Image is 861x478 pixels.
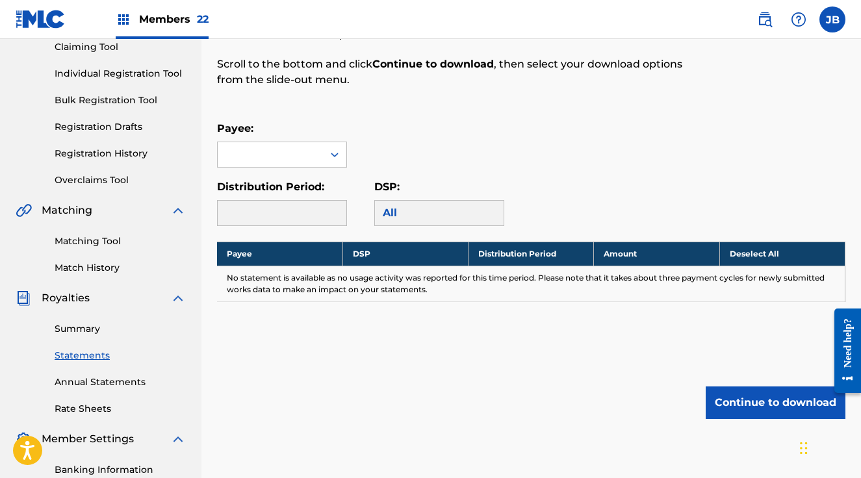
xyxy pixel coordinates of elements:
p: Scroll to the bottom and click , then select your download options from the slide-out menu. [217,57,701,88]
img: help [791,12,806,27]
a: Matching Tool [55,234,186,248]
iframe: Resource Center [825,298,861,403]
img: expand [170,431,186,447]
a: Claiming Tool [55,40,186,54]
div: Drag [800,429,808,468]
span: Matching [42,203,92,218]
label: DSP: [374,181,400,193]
span: 22 [197,13,209,25]
td: No statement is available as no usage activity was reported for this time period. Please note tha... [217,266,845,301]
img: expand [170,203,186,218]
img: search [757,12,773,27]
img: Matching [16,203,32,218]
img: Top Rightsholders [116,12,131,27]
a: Overclaims Tool [55,173,186,187]
a: Individual Registration Tool [55,67,186,81]
a: Rate Sheets [55,402,186,416]
a: Banking Information [55,463,186,477]
label: Distribution Period: [217,181,324,193]
a: Statements [55,349,186,362]
span: Royalties [42,290,90,306]
span: Member Settings [42,431,134,447]
button: Continue to download [706,386,845,419]
a: Summary [55,322,186,336]
a: Public Search [752,6,778,32]
th: Amount [594,242,719,266]
th: Deselect All [719,242,845,266]
div: User Menu [819,6,845,32]
a: Annual Statements [55,375,186,389]
img: MLC Logo [16,10,66,29]
th: DSP [342,242,468,266]
th: Distribution Period [469,242,594,266]
th: Payee [217,242,342,266]
iframe: Chat Widget [796,416,861,478]
label: Payee: [217,122,253,134]
img: expand [170,290,186,306]
a: Bulk Registration Tool [55,94,186,107]
img: Member Settings [16,431,31,447]
a: Registration History [55,147,186,160]
img: Royalties [16,290,31,306]
a: Match History [55,261,186,275]
span: Members [139,12,209,27]
div: Help [786,6,812,32]
a: Registration Drafts [55,120,186,134]
strong: Continue to download [372,58,494,70]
